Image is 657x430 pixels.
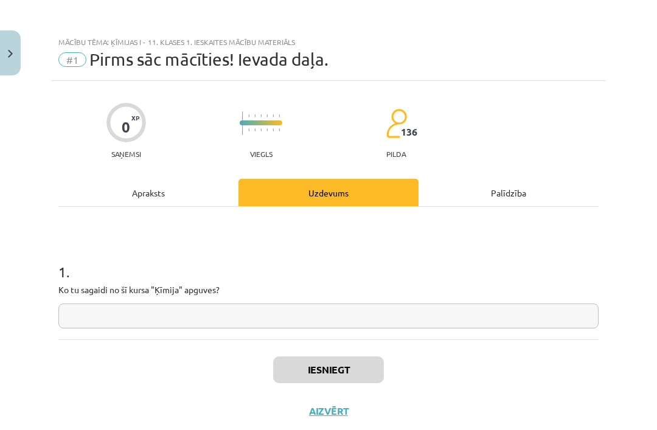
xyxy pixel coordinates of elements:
img: icon-short-line-57e1e144782c952c97e751825c79c345078a6d821885a25fce030b3d8c18986b.svg [279,128,280,131]
span: 136 [401,127,417,137]
img: icon-short-line-57e1e144782c952c97e751825c79c345078a6d821885a25fce030b3d8c18986b.svg [266,128,268,131]
img: icon-short-line-57e1e144782c952c97e751825c79c345078a6d821885a25fce030b3d8c18986b.svg [273,128,274,131]
button: Aizvērt [305,405,352,417]
img: icon-short-line-57e1e144782c952c97e751825c79c345078a6d821885a25fce030b3d8c18986b.svg [260,114,262,117]
button: Iesniegt [273,356,384,383]
div: Mācību tēma: Ķīmijas i - 11. klases 1. ieskaites mācību materiāls [58,38,599,46]
span: XP [131,114,139,121]
img: icon-short-line-57e1e144782c952c97e751825c79c345078a6d821885a25fce030b3d8c18986b.svg [273,114,274,117]
img: icon-long-line-d9ea69661e0d244f92f715978eff75569469978d946b2353a9bb055b3ed8787d.svg [242,111,243,135]
p: Ko tu sagaidi no šī kursa "Ķīmija" apguves? [58,283,599,296]
p: Viegls [250,150,273,158]
img: students-c634bb4e5e11cddfef0936a35e636f08e4e9abd3cc4e673bd6f9a4125e45ecb1.svg [386,108,407,139]
img: icon-short-line-57e1e144782c952c97e751825c79c345078a6d821885a25fce030b3d8c18986b.svg [248,114,249,117]
div: Apraksts [58,179,238,206]
h1: 1 . [58,242,599,280]
img: icon-short-line-57e1e144782c952c97e751825c79c345078a6d821885a25fce030b3d8c18986b.svg [254,128,255,131]
span: #1 [58,52,86,67]
img: icon-short-line-57e1e144782c952c97e751825c79c345078a6d821885a25fce030b3d8c18986b.svg [254,114,255,117]
img: icon-short-line-57e1e144782c952c97e751825c79c345078a6d821885a25fce030b3d8c18986b.svg [260,128,262,131]
div: Uzdevums [238,179,419,206]
div: Palīdzība [419,179,599,206]
div: 0 [122,119,130,136]
span: Pirms sāc mācīties! Ievada daļa. [89,49,328,69]
img: icon-short-line-57e1e144782c952c97e751825c79c345078a6d821885a25fce030b3d8c18986b.svg [248,128,249,131]
p: pilda [386,150,406,158]
p: Saņemsi [106,150,146,158]
img: icon-short-line-57e1e144782c952c97e751825c79c345078a6d821885a25fce030b3d8c18986b.svg [279,114,280,117]
img: icon-short-line-57e1e144782c952c97e751825c79c345078a6d821885a25fce030b3d8c18986b.svg [266,114,268,117]
img: icon-close-lesson-0947bae3869378f0d4975bcd49f059093ad1ed9edebbc8119c70593378902aed.svg [8,50,13,58]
